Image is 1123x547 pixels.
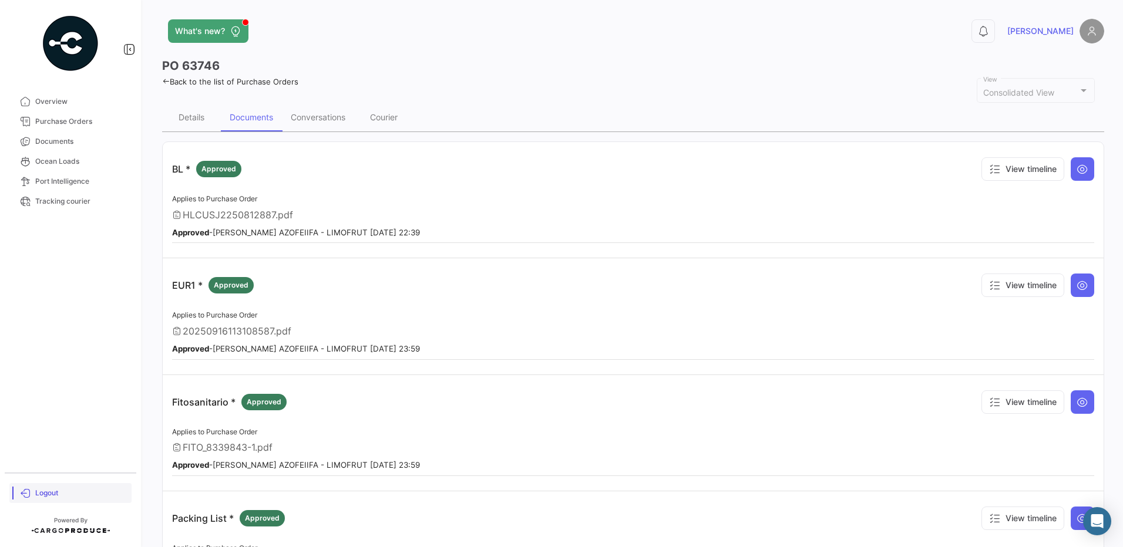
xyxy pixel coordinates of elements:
[172,510,285,526] p: Packing List *
[981,507,1064,530] button: View timeline
[172,344,209,353] b: Approved
[172,228,420,237] small: - [PERSON_NAME] AZOFEIIFA - LIMOFRUT [DATE] 22:39
[41,14,100,73] img: powered-by.png
[981,157,1064,181] button: View timeline
[1080,19,1104,43] img: placeholder-user.png
[9,92,132,112] a: Overview
[201,164,236,174] span: Approved
[183,325,291,337] span: 20250916113108587.pdf
[1007,25,1074,37] span: [PERSON_NAME]
[9,112,132,131] a: Purchase Orders
[175,25,225,37] span: What's new?
[35,196,127,207] span: Tracking courier
[214,280,248,291] span: Approved
[162,58,220,74] h3: PO 63746
[35,488,127,498] span: Logout
[983,87,1054,97] span: Consolidated View
[9,131,132,151] a: Documents
[172,460,420,470] small: - [PERSON_NAME] AZOFEIIFA - LIMOFRUT [DATE] 23:59
[35,176,127,187] span: Port Intelligence
[9,171,132,191] a: Port Intelligence
[172,460,209,470] b: Approved
[247,397,281,407] span: Approved
[172,427,257,436] span: Applies to Purchase Order
[162,77,298,86] a: Back to the list of Purchase Orders
[179,112,204,122] div: Details
[370,112,398,122] div: Courier
[35,156,127,167] span: Ocean Loads
[172,394,287,410] p: Fitosanitario *
[245,513,280,524] span: Approved
[183,441,273,453] span: FITO_8339843-1.pdf
[172,194,257,203] span: Applies to Purchase Order
[230,112,273,122] div: Documents
[35,96,127,107] span: Overview
[172,310,257,319] span: Applies to Purchase Order
[172,344,420,353] small: - [PERSON_NAME] AZOFEIIFA - LIMOFRUT [DATE] 23:59
[981,390,1064,414] button: View timeline
[168,19,248,43] button: What's new?
[9,151,132,171] a: Ocean Loads
[35,116,127,127] span: Purchase Orders
[9,191,132,211] a: Tracking courier
[291,112,345,122] div: Conversations
[172,228,209,237] b: Approved
[35,136,127,147] span: Documents
[172,277,254,293] p: EUR1 *
[981,273,1064,297] button: View timeline
[183,209,293,221] span: HLCUSJ2250812887.pdf
[1083,507,1111,535] div: Abrir Intercom Messenger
